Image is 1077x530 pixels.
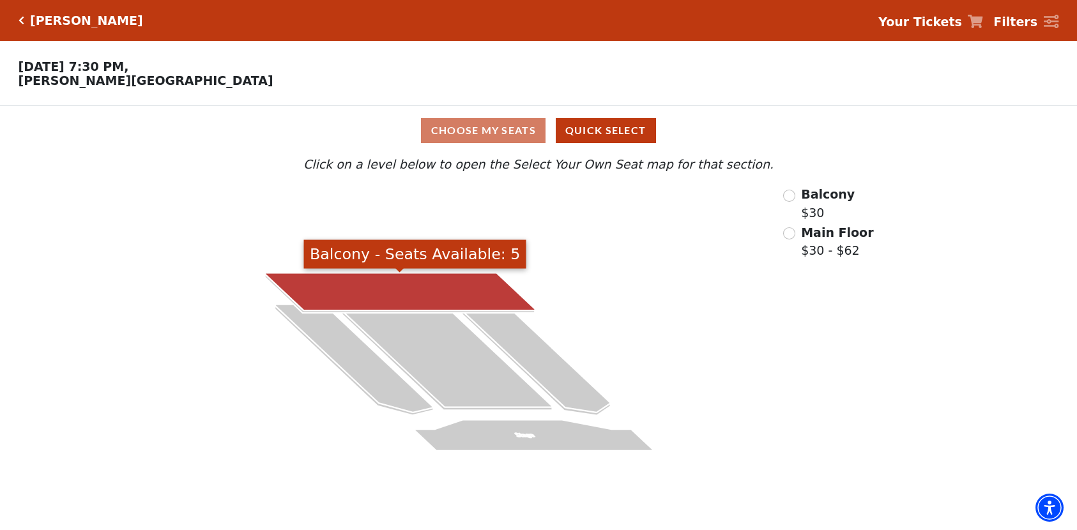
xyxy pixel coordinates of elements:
[30,13,143,28] h5: [PERSON_NAME]
[144,155,933,174] p: Click on a level below to open the Select Your Own Seat map for that section.
[783,190,795,202] input: Radio button
[801,187,855,201] span: Balcony
[19,16,24,25] a: Click here to go back to filters
[304,240,526,269] div: Balcony - Seats Available: 5
[1035,494,1064,522] div: Accessibility Menu
[993,13,1058,31] a: Filters
[556,118,656,143] button: Quick Select
[801,185,855,222] label: $30
[801,223,873,260] label: $30 - $62
[878,15,962,29] strong: Your Tickets
[878,13,983,31] a: Your Tickets
[513,432,537,438] text: Stage
[801,225,873,239] span: Main Floor
[783,227,795,239] input: Main Floor$30 - $62
[993,15,1037,29] strong: Filters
